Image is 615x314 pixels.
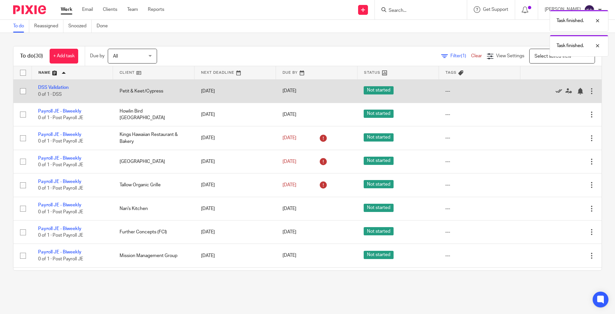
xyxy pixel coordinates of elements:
[364,110,394,118] span: Not started
[38,210,83,214] span: 0 of 1 · Post Payroll JE
[557,42,584,49] p: Task finished.
[113,173,194,197] td: Tallow Organic Grille
[38,132,81,137] a: Payroll JE - Biweekly
[113,267,194,291] td: Del Taco 237 - Radarb Inc
[38,139,83,144] span: 0 of 1 · Post Payroll JE
[38,116,83,120] span: 0 of 1 · Post Payroll JE
[61,6,72,13] a: Work
[148,6,164,13] a: Reports
[82,6,93,13] a: Email
[38,203,81,207] a: Payroll JE - Biweekly
[364,133,394,142] span: Not started
[90,53,104,59] p: Due by
[113,150,194,173] td: [GEOGRAPHIC_DATA]
[113,79,194,103] td: Petit & Keet/Cypress
[194,150,276,173] td: [DATE]
[38,92,62,97] span: 0 of 1 · DSS
[283,159,296,164] span: [DATE]
[445,71,457,74] span: Tags
[113,126,194,150] td: Kings Hawaiian Restaurant & Bakery
[38,156,81,161] a: Payroll JE - Biweekly
[38,109,81,114] a: Payroll JE - Biweekly
[364,204,394,212] span: Not started
[194,103,276,126] td: [DATE]
[445,158,513,165] div: ---
[38,226,81,231] a: Payroll JE - Biweekly
[445,88,513,94] div: ---
[445,229,513,235] div: ---
[194,79,276,103] td: [DATE]
[364,157,394,165] span: Not started
[283,253,296,258] span: [DATE]
[127,6,138,13] a: Team
[445,205,513,212] div: ---
[194,126,276,150] td: [DATE]
[38,163,83,167] span: 0 of 1 · Post Payroll JE
[34,20,63,33] a: Reassigned
[283,206,296,211] span: [DATE]
[38,233,83,238] span: 0 of 1 · Post Payroll JE
[34,53,43,59] span: (30)
[283,183,296,187] span: [DATE]
[38,250,81,254] a: Payroll JE - Biweekly
[38,186,83,191] span: 0 of 1 · Post Payroll JE
[68,20,92,33] a: Snoozed
[557,17,584,24] p: Task finished.
[364,251,394,259] span: Not started
[194,267,276,291] td: [DATE]
[20,53,43,60] h1: To do
[283,112,296,117] span: [DATE]
[113,221,194,244] td: Further Concepts (FCI)
[38,257,83,261] span: 0 of 1 · Post Payroll JE
[364,180,394,188] span: Not started
[113,244,194,267] td: Mission Management Group
[194,221,276,244] td: [DATE]
[13,5,46,14] img: Pixie
[283,89,296,93] span: [DATE]
[103,6,117,13] a: Clients
[194,244,276,267] td: [DATE]
[445,252,513,259] div: ---
[113,103,194,126] td: Howlin Bird [GEOGRAPHIC_DATA]
[364,227,394,235] span: Not started
[283,136,296,140] span: [DATE]
[113,197,194,220] td: Nan's Kitchen
[13,20,29,33] a: To do
[113,54,118,59] span: All
[283,230,296,234] span: [DATE]
[445,135,513,141] div: ---
[194,197,276,220] td: [DATE]
[97,20,113,33] a: Done
[445,111,513,118] div: ---
[38,179,81,184] a: Payroll JE - Biweekly
[556,88,565,94] a: Mark as done
[584,5,595,15] img: svg%3E
[445,182,513,188] div: ---
[194,173,276,197] td: [DATE]
[38,85,69,90] a: DSS Validation
[364,86,394,94] span: Not started
[50,49,78,64] a: + Add task
[535,54,571,59] span: Select saved view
